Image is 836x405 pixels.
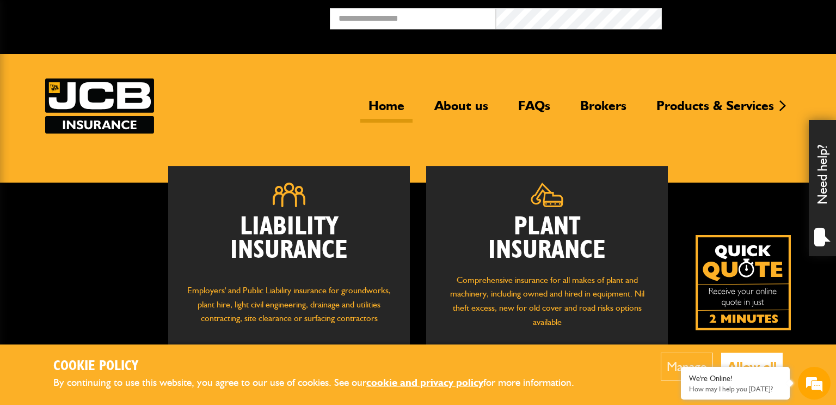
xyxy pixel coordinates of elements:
[689,385,782,393] p: How may I help you today?
[45,78,154,134] img: JCB Insurance Services logo
[661,353,713,380] button: Manage
[721,353,783,380] button: Allow all
[696,235,791,330] img: Quick Quote
[366,376,483,389] a: cookie and privacy policy
[185,283,394,336] p: Employers' and Public Liability insurance for groundworks, plant hire, light civil engineering, d...
[360,98,413,123] a: Home
[442,273,651,329] p: Comprehensive insurance for all makes of plant and machinery, including owned and hired in equipm...
[426,98,496,123] a: About us
[689,374,782,383] div: We're Online!
[45,78,154,134] a: JCB Insurance Services
[185,215,394,273] h2: Liability Insurance
[809,120,836,256] div: Need help?
[648,98,782,123] a: Products & Services
[53,358,592,375] h2: Cookie Policy
[442,215,651,262] h2: Plant Insurance
[510,98,558,123] a: FAQs
[662,8,828,25] button: Broker Login
[696,235,791,330] a: Get your insurance quote isn just 2-minutes
[53,374,592,391] p: By continuing to use this website, you agree to our use of cookies. See our for more information.
[572,98,635,123] a: Brokers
